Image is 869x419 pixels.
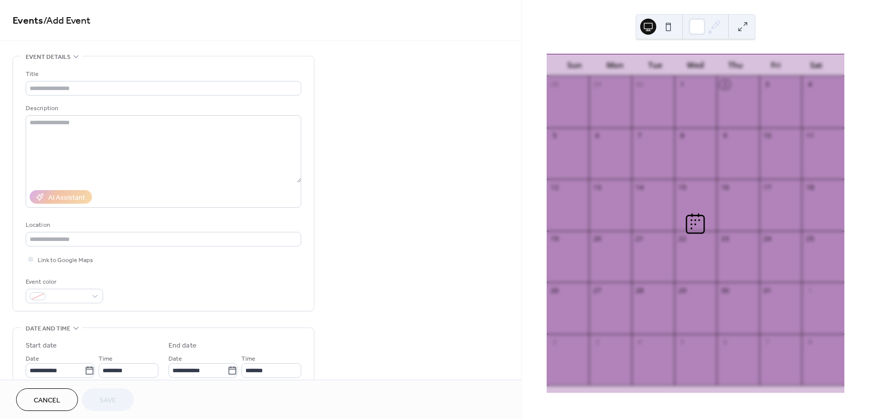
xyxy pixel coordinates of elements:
[550,338,559,347] div: 2
[806,80,815,89] div: 4
[806,338,815,347] div: 8
[678,286,687,295] div: 29
[26,52,70,62] span: Event details
[635,54,675,76] div: Tue
[678,183,687,192] div: 15
[635,131,644,140] div: 7
[763,286,772,295] div: 31
[720,183,729,192] div: 16
[720,80,729,89] div: 2
[550,234,559,243] div: 19
[635,234,644,243] div: 21
[678,234,687,243] div: 22
[555,54,595,76] div: Sun
[806,234,815,243] div: 25
[550,286,559,295] div: 26
[763,131,772,140] div: 10
[720,234,729,243] div: 23
[806,183,815,192] div: 18
[26,354,39,364] span: Date
[675,54,716,76] div: Wed
[593,234,602,243] div: 20
[593,131,602,140] div: 6
[26,220,299,230] div: Location
[635,338,644,347] div: 4
[763,80,772,89] div: 3
[806,131,815,140] div: 11
[678,80,687,89] div: 1
[550,80,559,89] div: 28
[763,183,772,192] div: 17
[26,323,70,334] span: Date and time
[720,338,729,347] div: 6
[796,54,836,76] div: Sat
[635,80,644,89] div: 30
[26,69,299,79] div: Title
[635,183,644,192] div: 14
[26,103,299,114] div: Description
[720,286,729,295] div: 30
[550,131,559,140] div: 5
[635,286,644,295] div: 28
[595,54,635,76] div: Mon
[593,80,602,89] div: 29
[13,11,43,31] a: Events
[678,338,687,347] div: 5
[26,341,57,351] div: Start date
[593,183,602,192] div: 13
[550,183,559,192] div: 12
[241,354,255,364] span: Time
[38,255,93,266] span: Link to Google Maps
[168,341,197,351] div: End date
[763,234,772,243] div: 24
[16,388,78,411] button: Cancel
[26,277,101,287] div: Event color
[43,11,91,31] span: / Add Event
[99,354,113,364] span: Time
[678,131,687,140] div: 8
[716,54,756,76] div: Thu
[593,286,602,295] div: 27
[593,338,602,347] div: 3
[763,338,772,347] div: 7
[720,131,729,140] div: 9
[756,54,796,76] div: Fri
[168,354,182,364] span: Date
[34,395,60,406] span: Cancel
[806,286,815,295] div: 1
